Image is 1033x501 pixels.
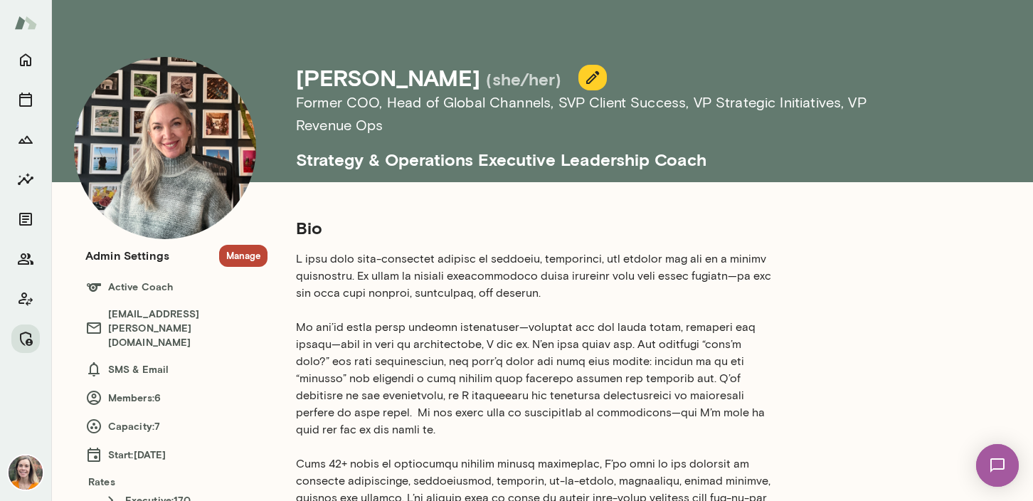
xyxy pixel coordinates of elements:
button: Manage [219,245,267,267]
button: Members [11,245,40,273]
h6: Active Coach [85,278,267,295]
button: Documents [11,205,40,233]
h6: Start: [DATE] [85,446,267,463]
button: Home [11,46,40,74]
h5: (she/her) [486,68,561,90]
h4: [PERSON_NAME] [296,64,480,91]
h6: SMS & Email [85,361,267,378]
button: Sessions [11,85,40,114]
img: Mento [14,9,37,36]
button: Insights [11,165,40,194]
h6: [EMAIL_ADDRESS][PERSON_NAME][DOMAIN_NAME] [85,307,267,349]
button: Manage [11,325,40,353]
button: Client app [11,285,40,313]
h6: Admin Settings [85,247,169,264]
h5: Strategy & Operations Executive Leadership Coach [296,137,911,171]
h6: Members: 6 [85,389,267,406]
h6: Rates [85,475,267,489]
h6: Former COO, Head of Global Channels, SVP Client Success, VP Strategic Initiatives, VP Revenue Ops [296,91,911,137]
img: Tricia Maggio [74,57,256,239]
h5: Bio [296,216,774,239]
button: Growth Plan [11,125,40,154]
h6: Capacity: 7 [85,418,267,435]
img: Carrie Kelly [9,455,43,490]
